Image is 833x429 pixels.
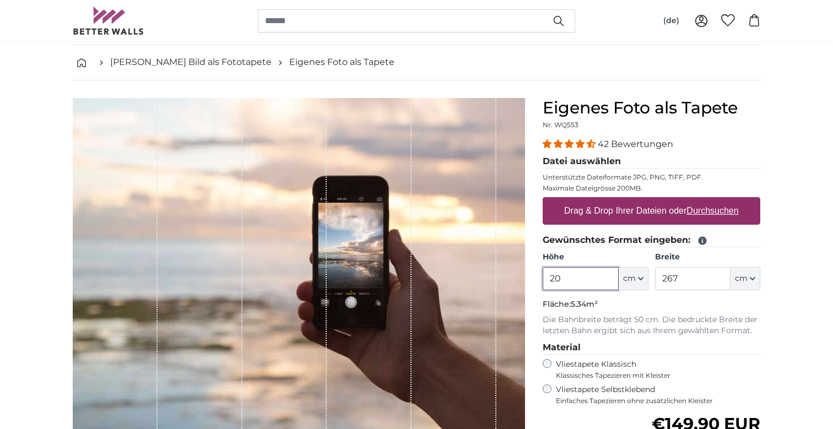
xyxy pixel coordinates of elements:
[560,200,743,222] label: Drag & Drop Ihrer Dateien oder
[655,252,760,263] label: Breite
[543,121,578,129] span: Nr. WQ553
[556,397,760,405] span: Einfaches Tapezieren ohne zusätzlichen Kleister
[543,155,760,169] legend: Datei auswählen
[543,233,760,247] legend: Gewünschtes Format eingeben:
[73,45,760,80] nav: breadcrumbs
[543,341,760,355] legend: Material
[543,173,760,182] p: Unterstützte Dateiformate JPG, PNG, TIFF, PDF.
[556,384,760,405] label: Vliestapete Selbstklebend
[556,371,751,380] span: Klassisches Tapezieren mit Kleister
[543,139,598,149] span: 4.38 stars
[110,56,272,69] a: [PERSON_NAME] Bild als Fototapete
[654,11,688,31] button: (de)
[731,267,760,290] button: cm
[289,56,394,69] a: Eigenes Foto als Tapete
[543,98,760,118] h1: Eigenes Foto als Tapete
[556,359,751,380] label: Vliestapete Klassisch
[687,206,739,215] u: Durchsuchen
[543,314,760,336] p: Die Bahnbreite beträgt 50 cm. Die bedruckte Breite der letzten Bahn ergibt sich aus Ihrem gewählt...
[598,139,673,149] span: 42 Bewertungen
[735,273,748,284] span: cm
[73,7,144,35] img: Betterwalls
[623,273,636,284] span: cm
[619,267,648,290] button: cm
[543,252,648,263] label: Höhe
[543,184,760,193] p: Maximale Dateigrösse 200MB.
[543,299,760,310] p: Fläche:
[571,299,598,309] span: 5.34m²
